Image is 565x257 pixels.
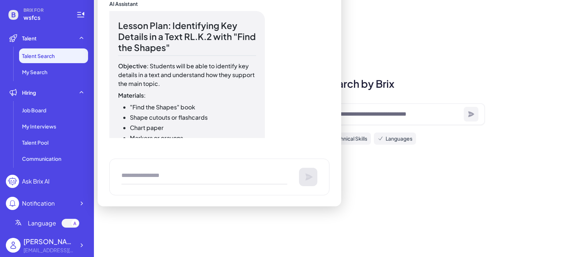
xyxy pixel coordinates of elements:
span: Languages [386,135,412,142]
div: Ask Brix AI [22,177,50,186]
span: BRIX FOR [23,7,68,13]
span: wsfcs [23,13,68,22]
span: My Interviews [22,123,56,130]
span: Communication [22,155,61,162]
div: freichdelapp@wsfcs.k12.nc.us [23,246,75,254]
span: Talent Search [22,52,55,59]
span: Talent [22,35,37,42]
img: user_logo.png [6,238,21,253]
span: Job Board [22,106,46,114]
span: Hiring [22,89,36,96]
span: Technical Skills [332,135,367,142]
span: Language [28,219,56,228]
div: delapp [23,236,75,246]
span: My Search [22,68,47,76]
div: Notification [22,199,55,208]
span: Talent Pool [22,139,48,146]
